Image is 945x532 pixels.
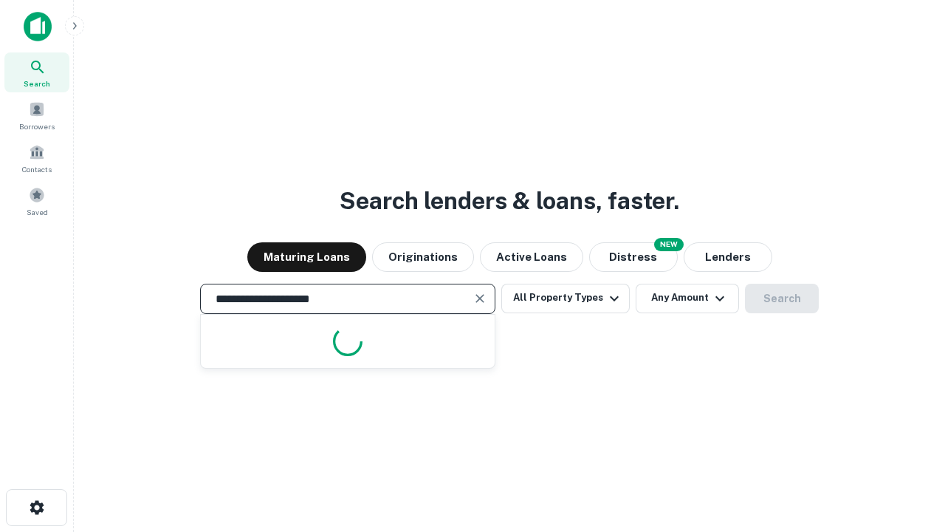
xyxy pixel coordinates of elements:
span: Borrowers [19,120,55,132]
span: Saved [27,206,48,218]
button: Active Loans [480,242,583,272]
img: capitalize-icon.png [24,12,52,41]
a: Contacts [4,138,69,178]
a: Borrowers [4,95,69,135]
button: Clear [470,288,490,309]
span: Search [24,78,50,89]
button: Maturing Loans [247,242,366,272]
button: Search distressed loans with lien and other non-mortgage details. [589,242,678,272]
a: Saved [4,181,69,221]
a: Search [4,52,69,92]
button: Originations [372,242,474,272]
iframe: Chat Widget [871,414,945,485]
button: Any Amount [636,284,739,313]
button: All Property Types [501,284,630,313]
button: Lenders [684,242,772,272]
span: Contacts [22,163,52,175]
div: NEW [654,238,684,251]
h3: Search lenders & loans, faster. [340,183,679,219]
